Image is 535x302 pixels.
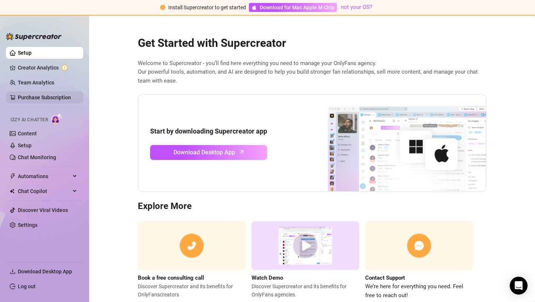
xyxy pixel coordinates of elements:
[252,221,359,300] a: Watch DemoDiscover Supercreator and its benefits for OnlyFans agencies.
[18,80,54,86] a: Team Analytics
[18,50,32,56] a: Setup
[341,4,372,10] a: not your OS?
[138,221,246,270] img: consulting call
[10,173,16,179] span: thunderbolt
[365,282,473,300] span: We’re here for everything you need. Feel free to reach out!
[300,95,486,192] img: download app
[10,269,16,274] span: download
[150,145,267,160] a: Download Desktop Apparrow-up
[252,274,283,281] strong: Watch Demo
[18,207,68,213] a: Discover Viral Videos
[18,222,38,228] a: Settings
[138,36,486,50] h2: Get Started with Supercreator
[18,269,72,274] span: Download Desktop App
[237,148,246,156] span: arrow-up
[160,5,165,10] span: exclamation-circle
[174,148,235,157] span: Download Desktop App
[365,274,405,281] strong: Contact Support
[138,200,486,212] h3: Explore More
[150,127,267,135] strong: Start by downloading Supercreator app
[365,221,473,270] img: contact support
[18,91,77,103] a: Purchase Subscription
[138,274,204,281] strong: Book a free consulting call
[249,3,337,12] a: Download for Mac Apple M Chip
[252,5,257,10] span: apple
[138,221,246,300] a: Book a free consulting callDiscover Supercreator and its benefits for OnlyFanscreators
[18,142,32,148] a: Setup
[51,113,62,124] img: AI Chatter
[18,283,36,289] a: Log out
[138,282,246,299] span: Discover Supercreator and its benefits for OnlyFans creators
[18,185,71,197] span: Chat Copilot
[18,62,77,74] a: Creator Analytics exclamation-circle
[10,189,14,194] img: Chat Copilot
[18,170,71,182] span: Automations
[10,116,48,123] span: Izzy AI Chatter
[168,4,246,10] span: Install Supercreator to get started
[18,154,56,160] a: Chat Monitoring
[18,131,37,136] a: Content
[260,3,334,12] span: Download for Mac Apple M Chip
[510,277,528,295] div: Open Intercom Messenger
[138,59,486,86] span: Welcome to Supercreator - you’ll find here everything you need to manage your OnlyFans agency. Ou...
[252,282,359,299] span: Discover Supercreator and its benefits for OnlyFans agencies.
[6,33,62,40] img: logo-BBDzfeDw.svg
[252,221,359,270] img: supercreator demo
